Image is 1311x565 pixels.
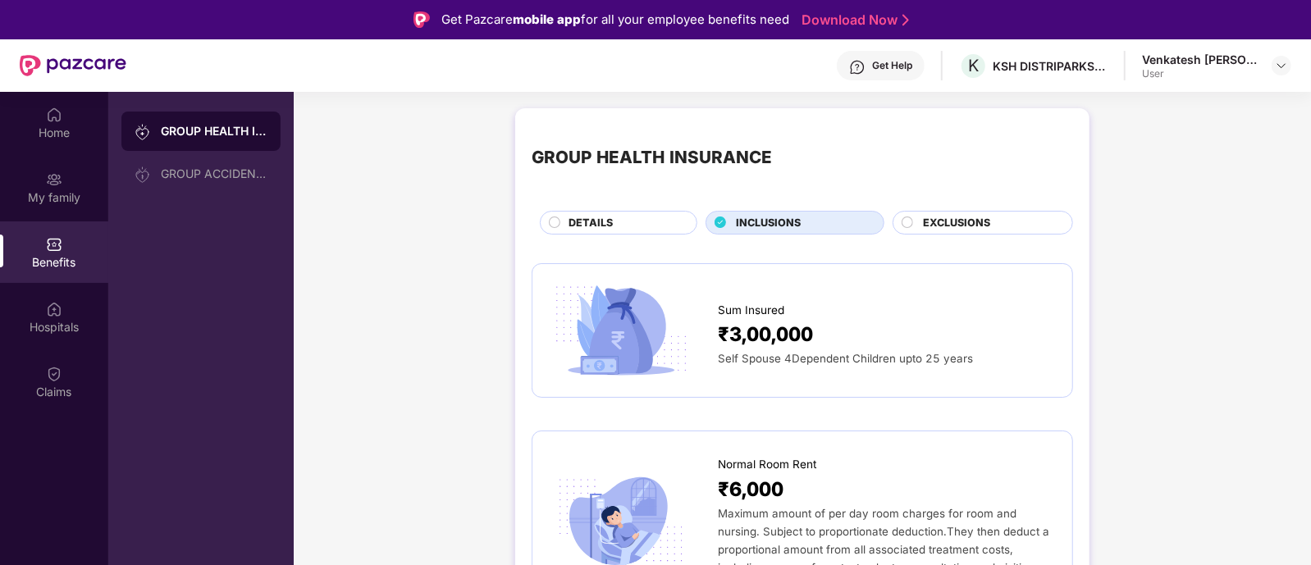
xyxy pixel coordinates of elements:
[413,11,430,28] img: Logo
[923,215,990,231] span: EXCLUSIONS
[968,56,979,75] span: K
[872,59,912,72] div: Get Help
[718,456,816,473] span: Normal Room Rent
[718,474,783,504] span: ₹6,000
[902,11,909,29] img: Stroke
[718,319,813,349] span: ₹3,00,000
[993,58,1108,74] div: KSH DISTRIPARKS PRIVATE LIMITED
[46,171,62,188] img: svg+xml;base64,PHN2ZyB3aWR0aD0iMjAiIGhlaWdodD0iMjAiIHZpZXdCb3g9IjAgMCAyMCAyMCIgZmlsbD0ibm9uZSIgeG...
[135,166,151,183] img: svg+xml;base64,PHN2ZyB3aWR0aD0iMjAiIGhlaWdodD0iMjAiIHZpZXdCb3g9IjAgMCAyMCAyMCIgZmlsbD0ibm9uZSIgeG...
[1142,52,1257,67] div: Venkatesh [PERSON_NAME]
[46,366,62,382] img: svg+xml;base64,PHN2ZyBpZD0iQ2xhaW0iIHhtbG5zPSJodHRwOi8vd3d3LnczLm9yZy8yMDAwL3N2ZyIgd2lkdGg9IjIwIi...
[718,302,784,319] span: Sum Insured
[441,10,789,30] div: Get Pazcare for all your employee benefits need
[46,236,62,253] img: svg+xml;base64,PHN2ZyBpZD0iQmVuZWZpdHMiIHhtbG5zPSJodHRwOi8vd3d3LnczLm9yZy8yMDAwL3N2ZyIgd2lkdGg9Ij...
[718,352,973,365] span: Self Spouse 4Dependent Children upto 25 years
[161,123,267,139] div: GROUP HEALTH INSURANCE
[549,280,693,380] img: icon
[513,11,581,27] strong: mobile app
[161,167,267,180] div: GROUP ACCIDENTAL INSURANCE
[46,301,62,317] img: svg+xml;base64,PHN2ZyBpZD0iSG9zcGl0YWxzIiB4bWxucz0iaHR0cDovL3d3dy53My5vcmcvMjAwMC9zdmciIHdpZHRoPS...
[737,215,802,231] span: INCLUSIONS
[569,215,613,231] span: DETAILS
[135,124,151,140] img: svg+xml;base64,PHN2ZyB3aWR0aD0iMjAiIGhlaWdodD0iMjAiIHZpZXdCb3g9IjAgMCAyMCAyMCIgZmlsbD0ibm9uZSIgeG...
[1275,59,1288,72] img: svg+xml;base64,PHN2ZyBpZD0iRHJvcGRvd24tMzJ4MzIiIHhtbG5zPSJodHRwOi8vd3d3LnczLm9yZy8yMDAwL3N2ZyIgd2...
[532,144,772,171] div: GROUP HEALTH INSURANCE
[46,107,62,123] img: svg+xml;base64,PHN2ZyBpZD0iSG9tZSIgeG1sbnM9Imh0dHA6Ly93d3cudzMub3JnLzIwMDAvc3ZnIiB3aWR0aD0iMjAiIG...
[1142,67,1257,80] div: User
[849,59,866,75] img: svg+xml;base64,PHN2ZyBpZD0iSGVscC0zMngzMiIgeG1sbnM9Imh0dHA6Ly93d3cudzMub3JnLzIwMDAvc3ZnIiB3aWR0aD...
[20,55,126,76] img: New Pazcare Logo
[802,11,904,29] a: Download Now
